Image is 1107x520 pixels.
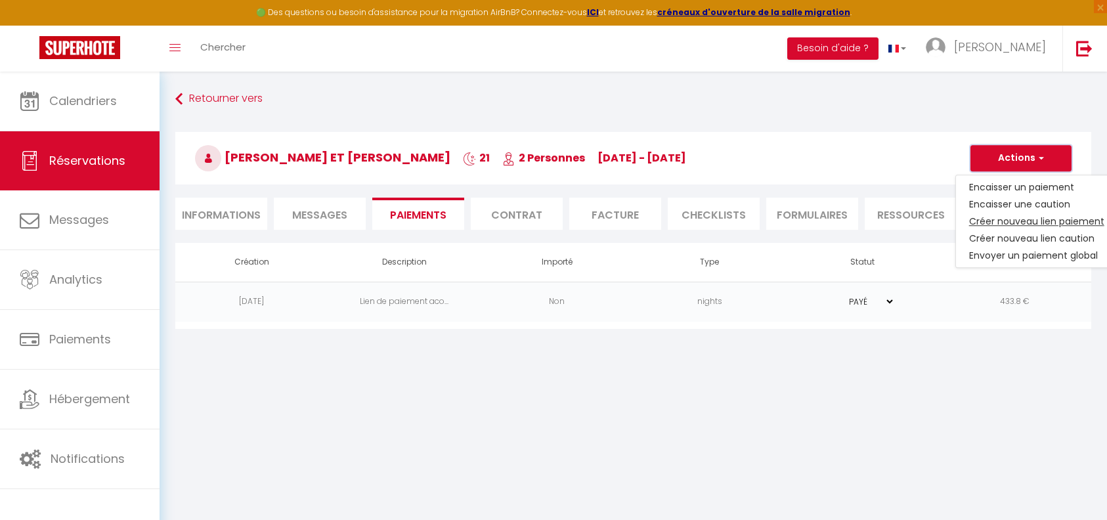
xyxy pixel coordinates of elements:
td: [DATE] [175,282,328,322]
a: ICI [587,7,599,18]
td: nights [634,282,787,322]
span: Messages [292,207,347,223]
th: Création [175,243,328,282]
img: Super Booking [39,36,120,59]
span: [DATE] - [DATE] [597,150,686,165]
span: 21 [463,150,490,165]
span: [PERSON_NAME] [954,39,1046,55]
span: Réservations [49,152,125,169]
span: Paiements [49,331,111,347]
td: Non [481,282,634,322]
li: Paiements [372,198,464,230]
button: Actions [970,145,1072,171]
th: Type [634,243,787,282]
li: Ressources [865,198,957,230]
li: CHECKLISTS [668,198,760,230]
button: Ouvrir le widget de chat LiveChat [11,5,50,45]
li: Contrat [471,198,563,230]
span: 2 Personnes [502,150,585,165]
td: 433.8 € [939,282,1092,322]
span: Messages [49,211,109,228]
li: FORMULAIRES [766,198,858,230]
a: créneaux d'ouverture de la salle migration [657,7,850,18]
button: Besoin d'aide ? [787,37,879,60]
span: [PERSON_NAME] et [PERSON_NAME] [195,149,450,165]
span: Chercher [200,40,246,54]
th: Importé [481,243,634,282]
a: Retourner vers [175,87,1091,111]
a: Chercher [190,26,255,72]
th: Total [939,243,1092,282]
img: logout [1076,40,1093,56]
span: Notifications [51,450,125,467]
th: Statut [786,243,939,282]
th: Description [328,243,481,282]
td: Lien de paiement aco... [328,282,481,322]
span: Calendriers [49,93,117,109]
li: Facture [569,198,661,230]
span: Hébergement [49,391,130,407]
img: ... [926,37,945,57]
a: ... [PERSON_NAME] [916,26,1062,72]
span: Analytics [49,271,102,288]
li: Informations [175,198,267,230]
